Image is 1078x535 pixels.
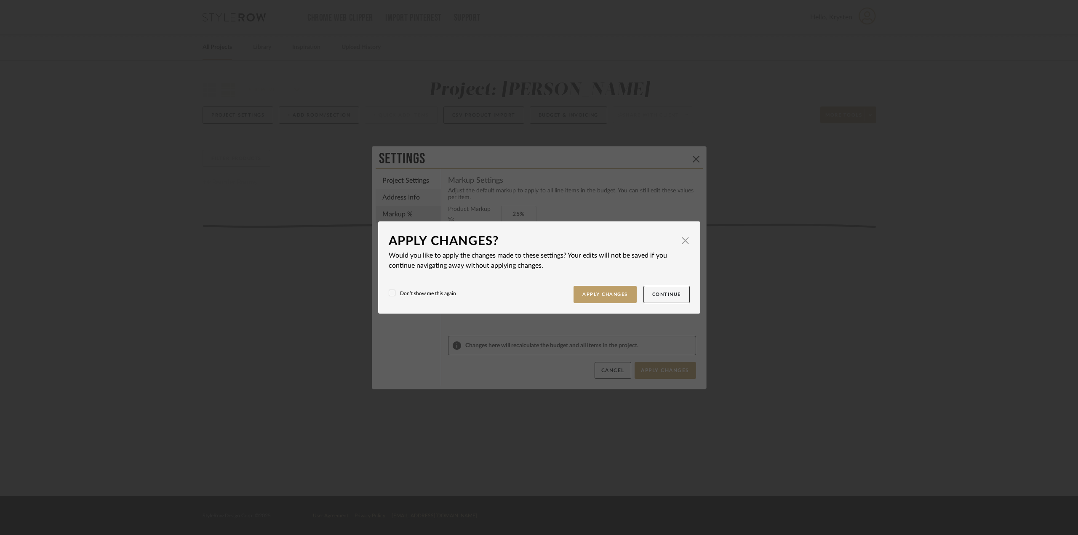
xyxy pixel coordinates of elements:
[643,286,690,303] button: Continue
[574,286,637,303] button: Apply Changes
[389,232,677,250] div: Apply Changes?
[389,290,456,297] label: Don’t show me this again
[389,250,690,271] p: Would you like to apply the changes made to these settings? Your edits will not be saved if you c...
[677,232,694,249] button: Close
